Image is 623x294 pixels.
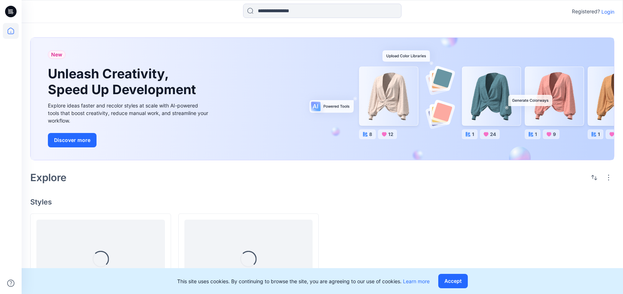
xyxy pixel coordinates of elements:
[48,66,199,97] h1: Unleash Creativity, Speed Up Development
[48,133,97,147] button: Discover more
[51,50,62,59] span: New
[403,278,430,284] a: Learn more
[48,133,210,147] a: Discover more
[30,172,67,183] h2: Explore
[30,198,614,206] h4: Styles
[48,102,210,124] div: Explore ideas faster and recolor styles at scale with AI-powered tools that boost creativity, red...
[438,274,468,288] button: Accept
[177,277,430,285] p: This site uses cookies. By continuing to browse the site, you are agreeing to our use of cookies.
[601,8,614,15] p: Login
[572,7,600,16] p: Registered?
